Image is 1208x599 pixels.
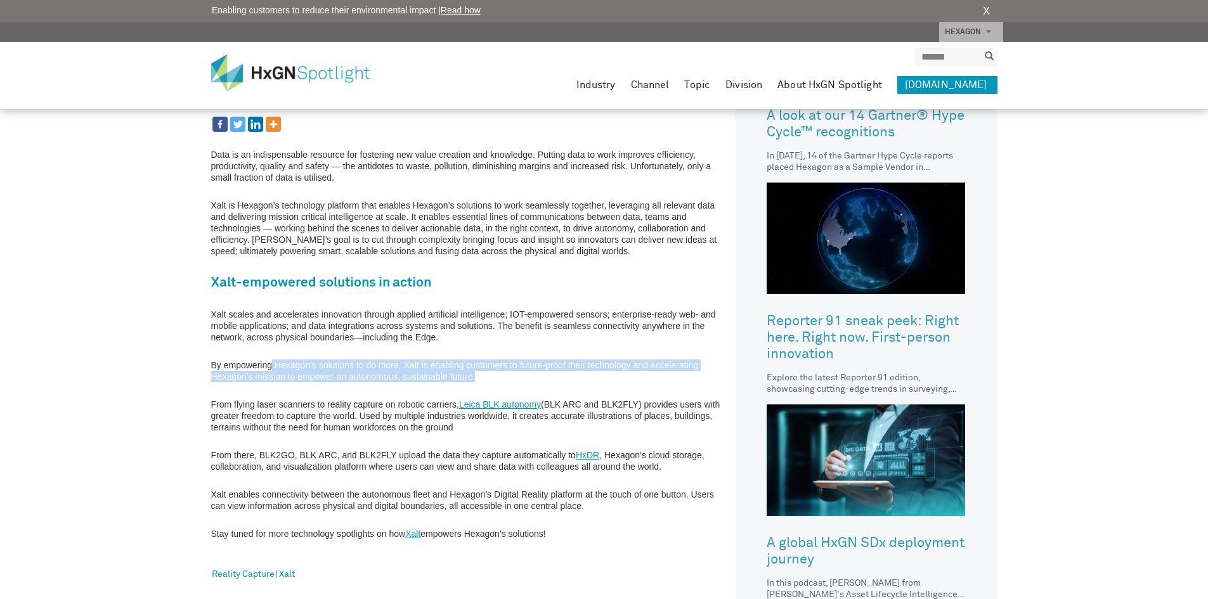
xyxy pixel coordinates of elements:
a: Facebook [212,117,228,132]
p: From there, BLK2GO, BLK ARC, and BLK2FLY upload the data they capture automatically to , Hexagon’... [211,449,729,472]
img: A global HxGN SDx deployment journey [767,404,965,516]
div: | [211,556,729,594]
p: Xalt is Hexagon’s technology platform that enables Hexagon’s solutions to work seamlessly togethe... [211,200,729,257]
a: Channel [631,76,670,94]
a: Twitter [230,117,245,132]
p: Xalt scales and accelerates innovation through applied artificial intelligence; IOT-empowered sen... [211,309,729,343]
span: Enabling customers to reduce their environmental impact | [212,4,481,17]
a: A global HxGN SDx deployment journey [767,525,965,577]
p: Stay tuned for more technology spotlights on how empowers Hexagon’s solutions! [211,528,729,539]
a: Industry [576,76,616,94]
div: Explore the latest Reporter 91 edition, showcasing cutting-edge trends in surveying, geospatial c... [767,372,965,395]
a: X [983,4,990,19]
img: Reporter 91 sneak peek: Right here. Right now. First-person innovation [767,183,965,294]
a: Leica BLK autonomy [459,399,541,409]
a: Hexagon recognitions of 2023: A look at our 14 Gartner® Hype Cycle™ recognitions [767,82,965,150]
a: Reality Capture [212,567,275,583]
a: Linkedin [248,117,263,132]
a: Division [725,76,762,94]
a: Xalt [405,529,420,539]
a: HEXAGON [939,22,1003,42]
a: About HxGN Spotlight [777,76,882,94]
a: Topic [684,76,710,94]
p: By empowering Hexagon’s solutions to do more, Xalt is enabling customers to future-proof their te... [211,359,729,382]
a: Reporter 91 sneak peek: Right here. Right now. First-person innovation [767,304,965,372]
p: From flying laser scanners to reality capture on robotic carriers, (BLK ARC and BLK2FLY) provides... [211,399,729,433]
h2: Xalt-empowered solutions in action [211,273,729,293]
div: In [DATE], 14 of the Gartner Hype Cycle reports placed Hexagon as a Sample Vendor in respective t... [767,150,965,173]
img: HxGN Spotlight [211,55,389,91]
a: HxDR [576,450,599,460]
a: [DOMAIN_NAME] [897,76,997,94]
p: Data is an indispensable resource for fostering new value creation and knowledge. Putting data to... [211,149,729,183]
a: Xalt [279,567,295,583]
a: Read how [441,5,481,15]
p: Xalt enables connectivity between the autonomous fleet and Hexagon’s Digital Reality platform at ... [211,489,729,512]
a: More [266,117,281,132]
